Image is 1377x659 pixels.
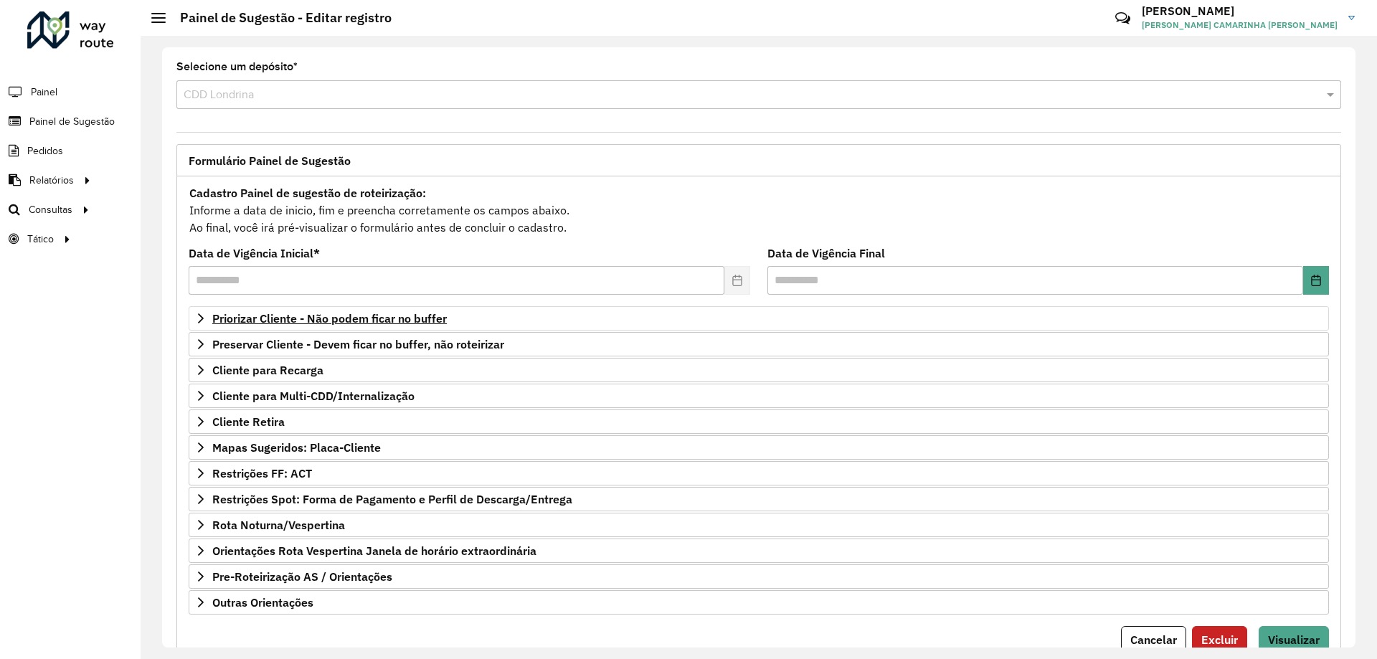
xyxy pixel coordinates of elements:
[212,493,572,505] span: Restrições Spot: Forma de Pagamento e Perfil de Descarga/Entrega
[189,590,1329,615] a: Outras Orientações
[1201,632,1238,647] span: Excluir
[189,306,1329,331] a: Priorizar Cliente - Não podem ficar no buffer
[212,545,536,556] span: Orientações Rota Vespertina Janela de horário extraordinária
[212,390,415,402] span: Cliente para Multi-CDD/Internalização
[189,384,1329,408] a: Cliente para Multi-CDD/Internalização
[189,513,1329,537] a: Rota Noturna/Vespertina
[212,519,345,531] span: Rota Noturna/Vespertina
[1121,626,1186,653] button: Cancelar
[176,58,298,75] label: Selecione um depósito
[212,571,392,582] span: Pre-Roteirização AS / Orientações
[189,184,1329,237] div: Informe a data de inicio, fim e preencha corretamente os campos abaixo. Ao final, você irá pré-vi...
[212,313,447,324] span: Priorizar Cliente - Não podem ficar no buffer
[212,468,312,479] span: Restrições FF: ACT
[189,155,351,166] span: Formulário Painel de Sugestão
[1259,626,1329,653] button: Visualizar
[189,245,320,262] label: Data de Vigência Inicial
[189,332,1329,356] a: Preservar Cliente - Devem ficar no buffer, não roteirizar
[1107,3,1138,34] a: Contato Rápido
[767,245,885,262] label: Data de Vigência Final
[29,114,115,129] span: Painel de Sugestão
[189,487,1329,511] a: Restrições Spot: Forma de Pagamento e Perfil de Descarga/Entrega
[212,364,323,376] span: Cliente para Recarga
[29,173,74,188] span: Relatórios
[1142,19,1338,32] span: [PERSON_NAME] CAMARINHA [PERSON_NAME]
[189,409,1329,434] a: Cliente Retira
[189,564,1329,589] a: Pre-Roteirização AS / Orientações
[189,435,1329,460] a: Mapas Sugeridos: Placa-Cliente
[27,143,63,158] span: Pedidos
[189,358,1329,382] a: Cliente para Recarga
[1268,632,1320,647] span: Visualizar
[212,416,285,427] span: Cliente Retira
[29,202,72,217] span: Consultas
[27,232,54,247] span: Tático
[212,442,381,453] span: Mapas Sugeridos: Placa-Cliente
[189,539,1329,563] a: Orientações Rota Vespertina Janela de horário extraordinária
[212,597,313,608] span: Outras Orientações
[1192,626,1247,653] button: Excluir
[212,338,504,350] span: Preservar Cliente - Devem ficar no buffer, não roteirizar
[31,85,57,100] span: Painel
[1130,632,1177,647] span: Cancelar
[189,461,1329,485] a: Restrições FF: ACT
[1142,4,1338,18] h3: [PERSON_NAME]
[1303,266,1329,295] button: Choose Date
[166,10,392,26] h2: Painel de Sugestão - Editar registro
[189,186,426,200] strong: Cadastro Painel de sugestão de roteirização:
